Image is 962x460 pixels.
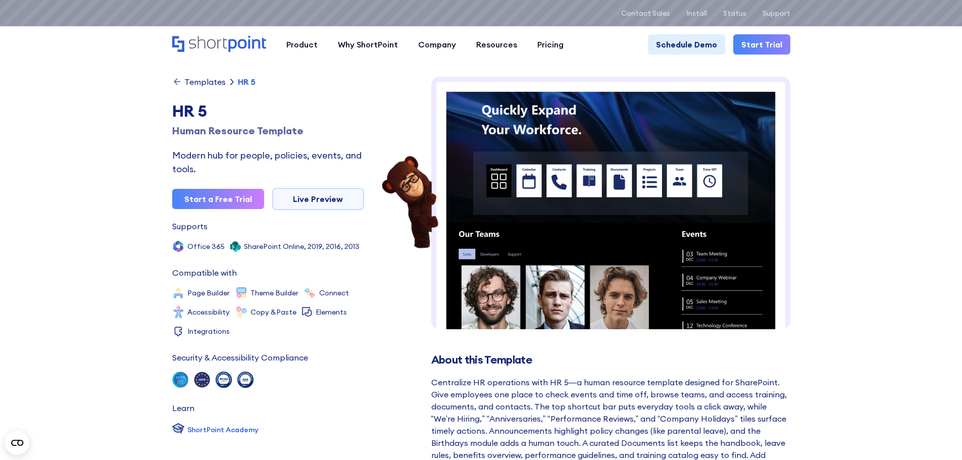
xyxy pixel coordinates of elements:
h2: About this Template [431,353,790,366]
a: Start a Free Trial [172,189,264,209]
a: Templates [172,77,226,87]
div: Compatible with [172,269,237,277]
div: Supports [172,222,208,230]
a: Live Preview [272,188,364,210]
div: Why ShortPoint [338,38,398,50]
a: Home [172,36,266,53]
div: Connect [319,289,349,296]
div: Copy &Paste [250,309,296,316]
div: Security & Accessibility Compliance [172,353,308,362]
img: soc 2 [172,372,188,388]
div: HR 5 [238,78,256,86]
a: Status [723,9,746,17]
button: Open CMP widget [5,431,29,455]
a: Pricing [527,34,574,55]
a: Install [686,9,707,17]
div: Product [286,38,318,50]
iframe: Chat Widget [780,343,962,460]
a: Resources [466,34,527,55]
div: Pricing [537,38,564,50]
div: Modern hub for people, policies, events, and tools. [172,148,364,176]
div: Office 365 [187,243,225,250]
a: Support [763,9,790,17]
a: Why ShortPoint [328,34,408,55]
a: Start Trial [733,34,790,55]
a: ShortPoint Academy [172,422,259,437]
div: HR 5 [172,99,364,123]
div: Human Resource Template [172,123,364,138]
div: Templates [184,78,226,86]
a: Product [276,34,328,55]
div: Integrations [187,328,230,335]
a: Company [408,34,466,55]
div: Accessibility [187,309,230,316]
a: Contact Sales [621,9,670,17]
div: Theme Builder [250,289,298,296]
div: Learn [172,404,194,412]
div: Company [418,38,456,50]
a: Schedule Demo [648,34,725,55]
div: Resources [476,38,517,50]
div: ShortPoint Academy [187,425,259,435]
div: Elements [316,309,347,316]
div: SharePoint Online, 2019, 2016, 2013 [244,243,360,250]
div: Page Builder [187,289,230,296]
